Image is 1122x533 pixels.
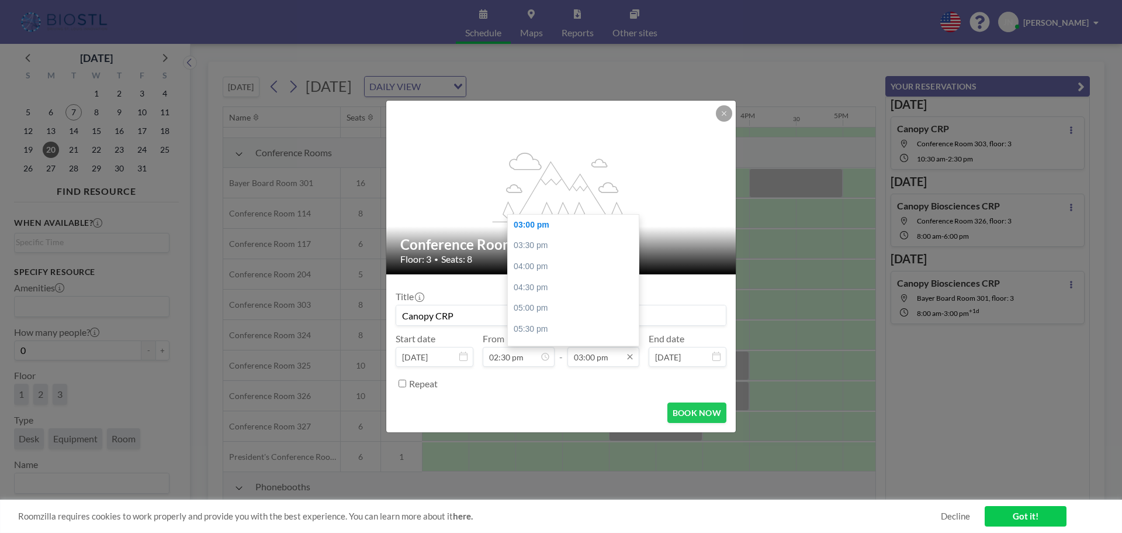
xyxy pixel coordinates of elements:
a: Got it! [985,506,1066,527]
label: Start date [396,333,435,345]
button: BOOK NOW [667,403,726,423]
label: From [483,333,504,345]
span: Floor: 3 [400,253,431,265]
span: Seats: 8 [441,253,472,265]
a: Decline [941,511,970,522]
div: 03:00 pm [508,215,645,236]
label: Repeat [409,378,438,390]
h2: Conference Room 324 [400,236,723,253]
div: 05:30 pm [508,319,645,340]
span: - [559,337,563,363]
div: 04:30 pm [508,277,645,298]
div: 06:00 pm [508,339,645,360]
span: Roomzilla requires cookies to work properly and provide you with the best experience. You can lea... [18,511,941,522]
div: 05:00 pm [508,298,645,319]
div: 04:00 pm [508,256,645,277]
a: here. [453,511,473,521]
span: • [434,255,438,264]
input: Jon's reservation [396,305,726,325]
div: 03:30 pm [508,235,645,256]
label: End date [649,333,684,345]
label: Title [396,291,423,302]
